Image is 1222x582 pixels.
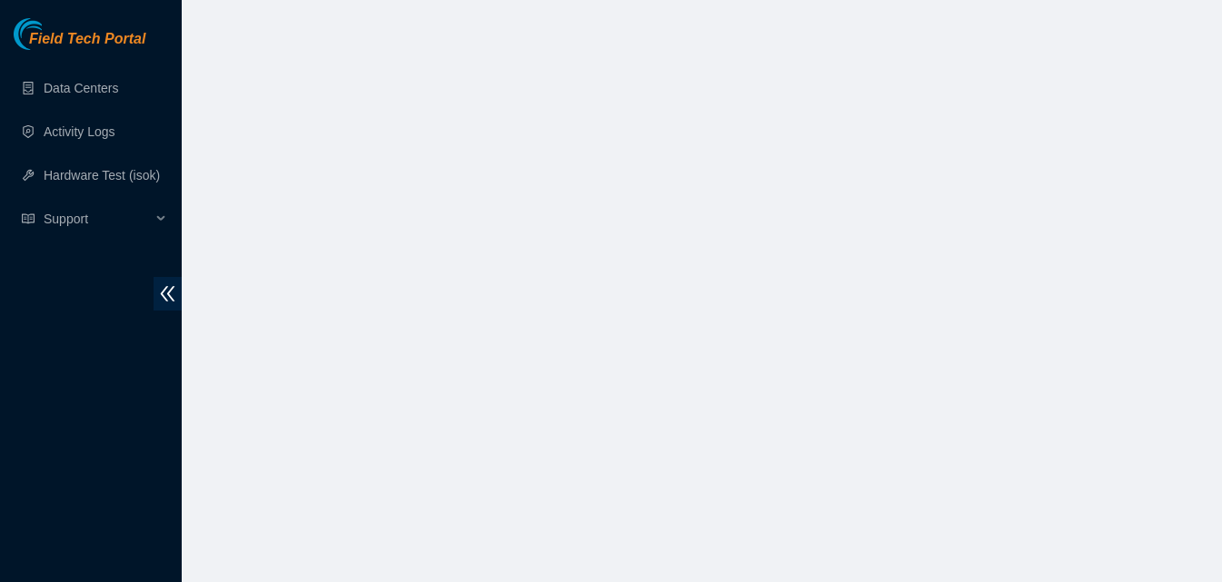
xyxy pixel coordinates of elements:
[44,168,160,182] a: Hardware Test (isok)
[44,201,151,237] span: Support
[44,81,118,95] a: Data Centers
[29,31,145,48] span: Field Tech Portal
[154,277,182,311] span: double-left
[14,18,92,50] img: Akamai Technologies
[14,33,145,56] a: Akamai TechnologiesField Tech Portal
[22,212,35,225] span: read
[44,124,115,139] a: Activity Logs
